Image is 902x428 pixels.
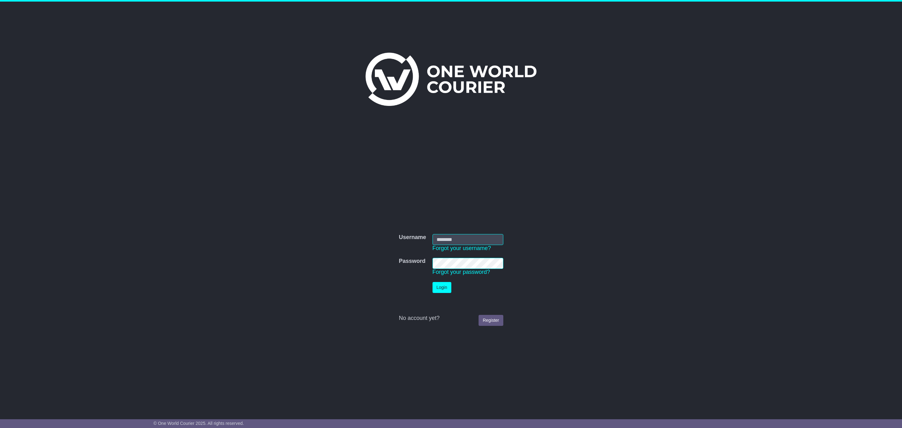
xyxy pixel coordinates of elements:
img: One World [365,53,537,106]
label: Password [399,258,425,265]
span: © One World Courier 2025. All rights reserved. [153,421,244,426]
a: Forgot your password? [433,269,490,275]
div: No account yet? [399,315,503,322]
a: Register [479,315,503,326]
button: Login [433,282,451,293]
label: Username [399,234,426,241]
a: Forgot your username? [433,245,491,251]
